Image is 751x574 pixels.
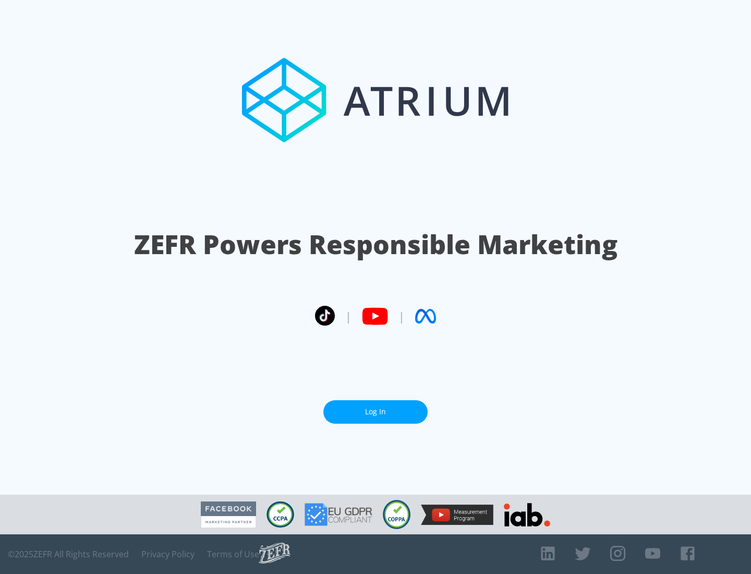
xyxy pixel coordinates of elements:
h1: ZEFR Powers Responsible Marketing [134,226,617,262]
a: Privacy Policy [141,549,195,559]
img: CCPA Compliant [267,501,294,528]
span: | [345,308,352,324]
img: IAB [504,503,550,527]
img: GDPR Compliant [305,503,372,526]
img: Facebook Marketing Partner [201,501,256,528]
a: Log In [323,400,428,424]
span: © 2025 ZEFR All Rights Reserved [8,549,129,559]
img: COPPA Compliant [383,500,410,529]
span: | [398,308,405,324]
a: Terms of Use [207,549,259,559]
img: YouTube Measurement Program [421,505,493,525]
